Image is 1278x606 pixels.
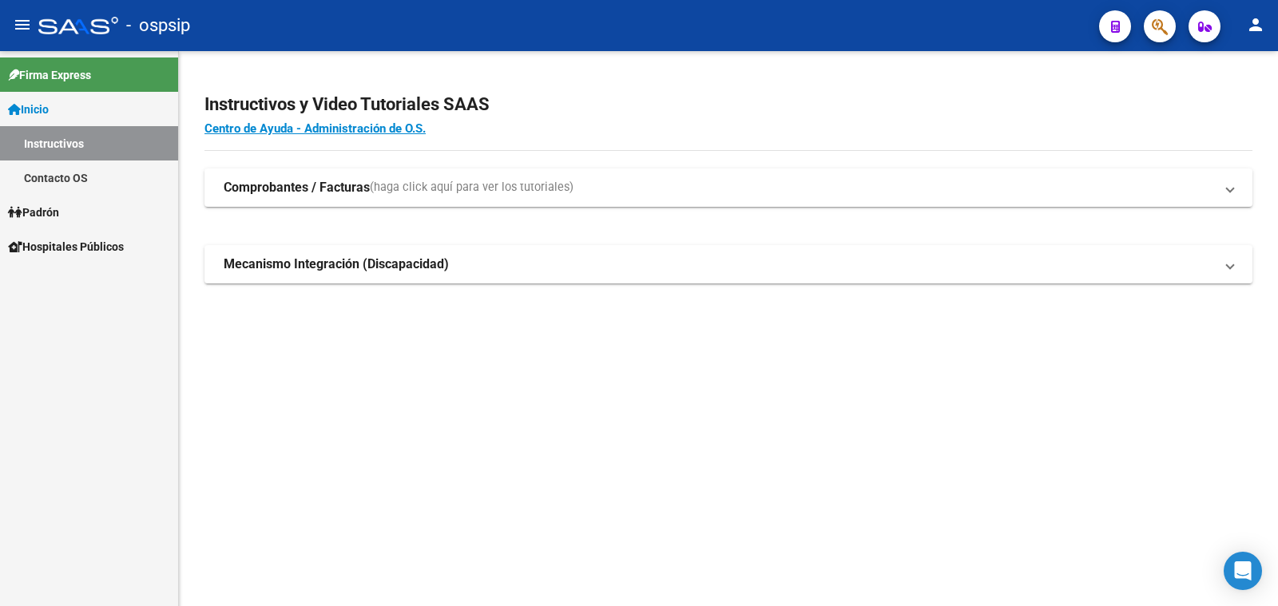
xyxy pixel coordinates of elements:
[370,179,574,196] span: (haga click aquí para ver los tutoriales)
[224,179,370,196] strong: Comprobantes / Facturas
[8,101,49,118] span: Inicio
[204,245,1252,283] mat-expansion-panel-header: Mecanismo Integración (Discapacidad)
[204,168,1252,207] mat-expansion-panel-header: Comprobantes / Facturas(haga click aquí para ver los tutoriales)
[204,89,1252,120] h2: Instructivos y Video Tutoriales SAAS
[204,121,426,136] a: Centro de Ayuda - Administración de O.S.
[1224,552,1262,590] div: Open Intercom Messenger
[8,238,124,255] span: Hospitales Públicos
[126,8,190,43] span: - ospsip
[8,66,91,84] span: Firma Express
[8,204,59,221] span: Padrón
[224,255,449,273] strong: Mecanismo Integración (Discapacidad)
[1246,15,1265,34] mat-icon: person
[13,15,32,34] mat-icon: menu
